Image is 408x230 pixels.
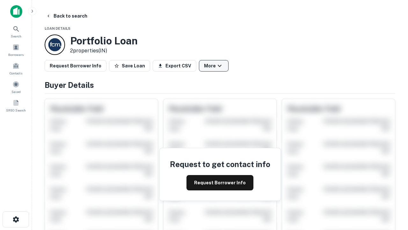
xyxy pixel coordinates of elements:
[376,158,408,189] iframe: Chat Widget
[170,158,270,170] h4: Request to get contact info
[153,60,196,72] button: Export CSV
[2,97,30,114] a: SREO Search
[2,41,30,58] a: Borrowers
[70,35,138,47] h3: Portfolio Loan
[70,47,138,55] p: 2 properties (IN)
[109,60,150,72] button: Save Loan
[11,34,21,39] span: Search
[186,175,253,190] button: Request Borrower Info
[2,60,30,77] a: Contacts
[45,27,70,30] span: Loan Details
[11,89,21,94] span: Saved
[45,79,395,91] h4: Buyer Details
[10,71,22,76] span: Contacts
[10,5,22,18] img: capitalize-icon.png
[6,108,26,113] span: SREO Search
[45,60,106,72] button: Request Borrower Info
[43,10,90,22] button: Back to search
[8,52,24,57] span: Borrowers
[2,23,30,40] a: Search
[199,60,229,72] button: More
[2,78,30,96] a: Saved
